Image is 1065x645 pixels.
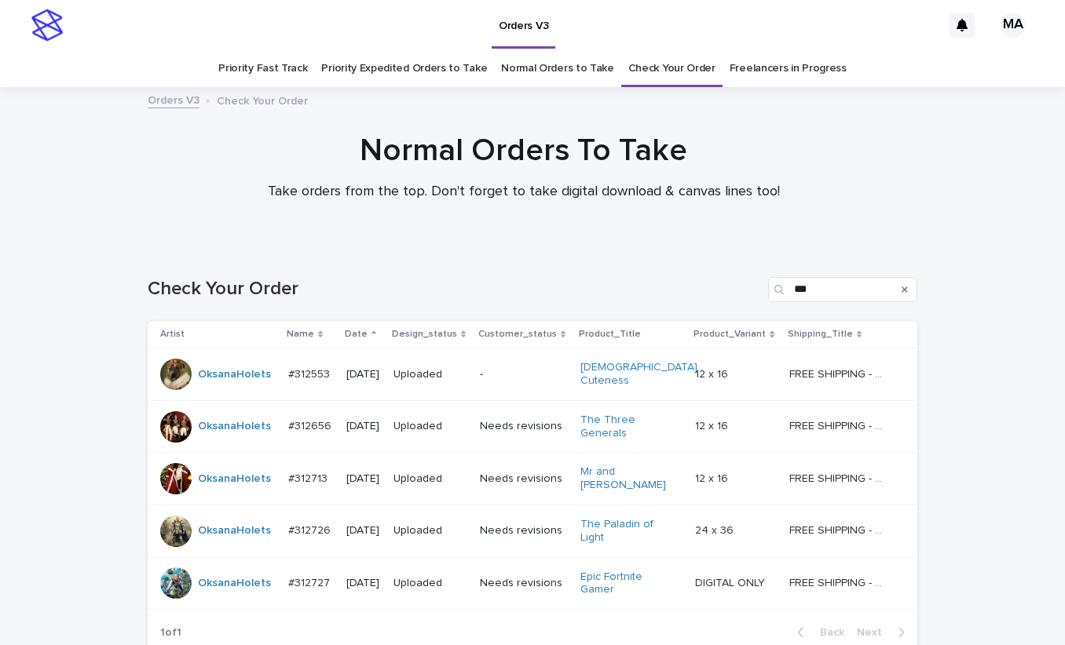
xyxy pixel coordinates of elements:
[393,472,467,486] p: Uploaded
[857,627,891,638] span: Next
[480,472,568,486] p: Needs revisions
[393,420,467,433] p: Uploaded
[139,132,909,169] h1: Normal Orders To Take
[480,368,568,381] p: -
[811,627,844,638] span: Back
[346,420,381,433] p: [DATE]
[148,90,199,108] a: Orders V3
[393,368,467,381] p: Uploaded
[288,521,334,537] p: #312726
[393,577,467,590] p: Uploaded
[730,50,847,87] a: Freelancers in Progress
[148,453,917,505] tr: OksanaHolets #312713#312713 [DATE]UploadedNeeds revisionsMr and [PERSON_NAME] 12 x 1612 x 16 FREE...
[198,420,271,433] a: OksanaHolets
[287,326,314,343] p: Name
[392,326,457,343] p: Design_status
[480,420,568,433] p: Needs revisions
[480,524,568,537] p: Needs revisions
[789,521,891,537] p: FREE SHIPPING - preview in 1-2 business days, after your approval delivery will take 5-10 b.d.
[148,557,917,610] tr: OksanaHolets #312727#312727 [DATE]UploadedNeeds revisionsEpic Fortnite Gamer DIGITAL ONLYDIGITAL ...
[210,184,838,201] p: Take orders from the top. Don't forget to take digital download & canvas lines too!
[785,625,851,640] button: Back
[160,326,185,343] p: Artist
[695,574,768,590] p: DIGITAL ONLY
[480,577,568,590] p: Needs revisions
[346,524,381,537] p: [DATE]
[628,50,715,87] a: Check Your Order
[695,469,731,486] p: 12 x 16
[789,469,891,486] p: FREE SHIPPING - preview in 1-2 business days, after your approval delivery will take 5-10 b.d.
[393,524,467,537] p: Uploaded
[789,365,891,381] p: FREE SHIPPING - preview in 1-2 business days, after your approval delivery will take 5-10 b.d.
[579,326,641,343] p: Product_Title
[346,577,381,590] p: [DATE]
[478,326,557,343] p: Customer_status
[580,361,697,388] a: [DEMOGRAPHIC_DATA] Cuteness
[789,417,891,433] p: FREE SHIPPING - preview in 1-2 business days, after your approval delivery will take 5-10 b.d.
[198,577,271,590] a: OksanaHolets
[851,625,917,640] button: Next
[789,574,891,590] p: FREE SHIPPING - preview in 1-2 business days, after your approval delivery will take 5-10 b.d.
[148,400,917,453] tr: OksanaHolets #312656#312656 [DATE]UploadedNeeds revisionsThe Three Generals 12 x 1612 x 16 FREE S...
[580,465,679,492] a: Mr and [PERSON_NAME]
[198,524,271,537] a: OksanaHolets
[695,521,737,537] p: 24 x 36
[31,9,63,41] img: stacker-logo-s-only.png
[694,326,766,343] p: Product_Variant
[580,570,679,597] a: Epic Fortnite Gamer
[321,50,487,87] a: Priority Expedited Orders to Take
[768,277,917,302] input: Search
[148,278,762,301] h1: Check Your Order
[788,326,853,343] p: Shipping_Title
[1001,13,1026,38] div: MA
[346,368,381,381] p: [DATE]
[198,368,271,381] a: OksanaHolets
[695,417,731,433] p: 12 x 16
[345,326,368,343] p: Date
[288,365,333,381] p: #312553
[695,365,731,381] p: 12 x 16
[217,91,308,108] p: Check Your Order
[288,417,335,433] p: #312656
[501,50,614,87] a: Normal Orders to Take
[148,348,917,401] tr: OksanaHolets #312553#312553 [DATE]Uploaded-[DEMOGRAPHIC_DATA] Cuteness 12 x 1612 x 16 FREE SHIPPI...
[218,50,307,87] a: Priority Fast Track
[288,469,331,486] p: #312713
[346,472,381,486] p: [DATE]
[580,518,679,545] a: The Paladin of Light
[580,414,679,440] a: The Three Generals
[288,574,333,590] p: #312727
[148,505,917,557] tr: OksanaHolets #312726#312726 [DATE]UploadedNeeds revisionsThe Paladin of Light 24 x 3624 x 36 FREE...
[198,472,271,486] a: OksanaHolets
